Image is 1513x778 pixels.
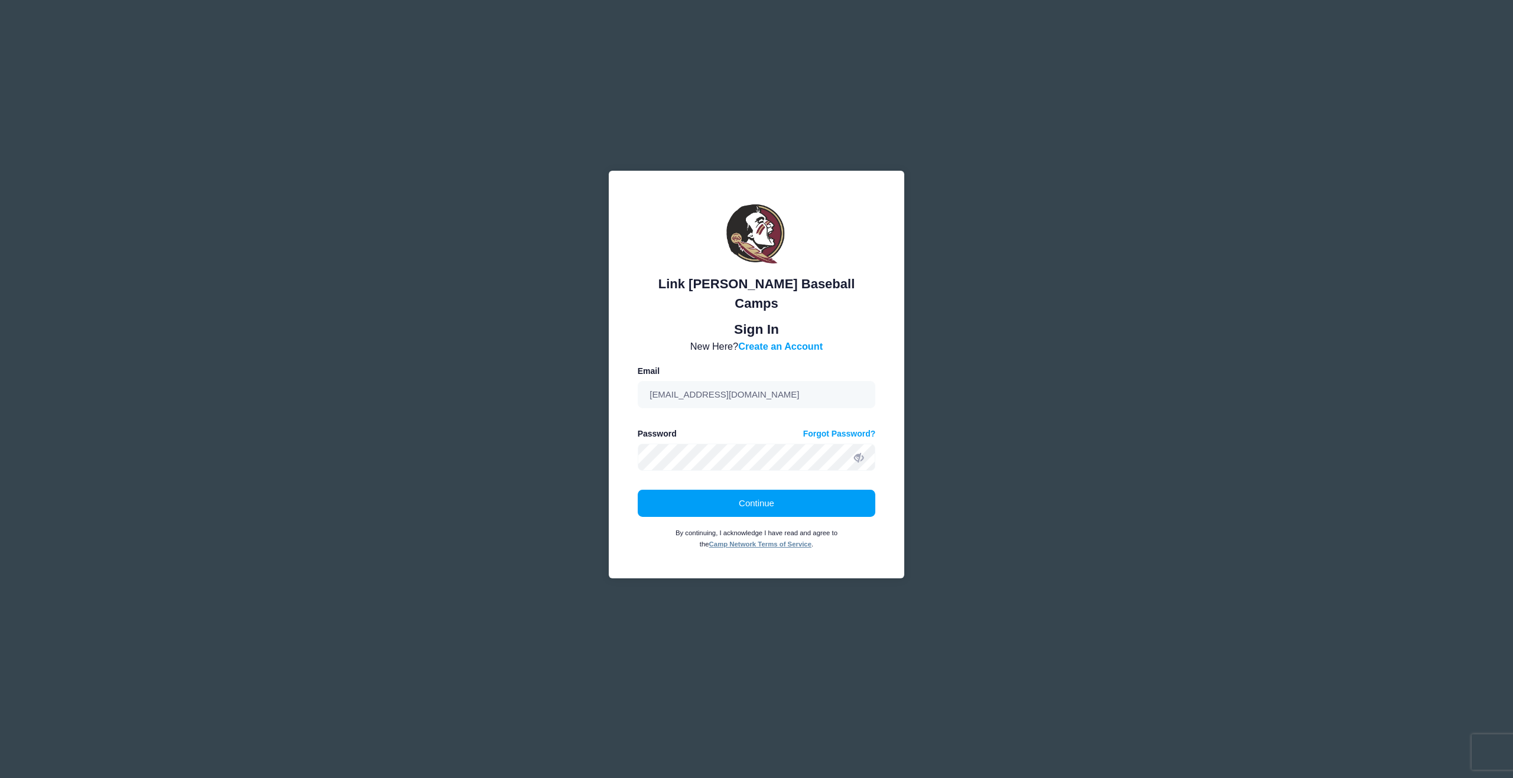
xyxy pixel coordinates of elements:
[676,529,837,548] small: By continuing, I acknowledge I have read and agree to the .
[721,200,792,271] img: Link Jarrett Baseball Camps
[638,490,876,517] button: Continue
[803,428,876,440] a: Forgot Password?
[738,341,823,351] a: Create an Account
[638,365,660,377] label: Email
[638,274,876,313] div: Link [PERSON_NAME] Baseball Camps
[638,319,876,339] div: Sign In
[638,339,876,353] div: New Here?
[709,541,811,548] a: Camp Network Terms of Service
[638,428,677,440] label: Password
